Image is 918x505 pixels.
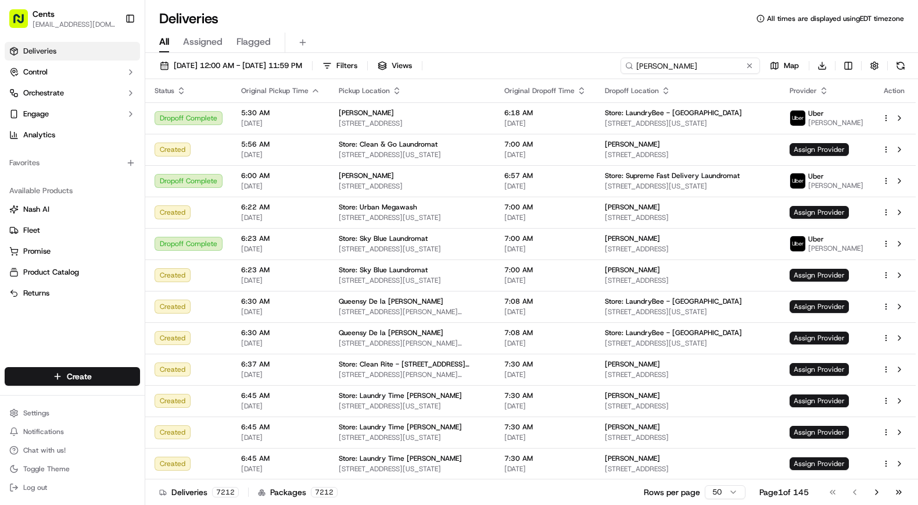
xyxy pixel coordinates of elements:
span: 7:30 AM [504,454,586,463]
span: [DATE] [504,182,586,191]
span: [DATE] [241,119,320,128]
span: Store: LaundryBee - [GEOGRAPHIC_DATA] [605,108,742,118]
img: 1738778727109-b901c2ba-d612-49f7-a14d-d897ce62d23f [24,111,45,131]
span: Orchestrate [23,88,64,98]
span: 7:30 AM [504,422,586,432]
span: Knowledge Base [23,259,89,271]
div: Action [882,86,906,95]
span: [DATE] [504,307,586,316]
div: Past conversations [12,151,78,160]
button: Nash AI [5,200,140,219]
div: 💻 [98,261,107,270]
a: 💻API Documentation [94,255,191,276]
span: [DATE] [504,276,586,285]
span: [DATE] [504,433,586,442]
span: Store: Sky Blue Laundromat [339,265,428,275]
span: [DATE] [504,244,586,254]
span: [STREET_ADDRESS][PERSON_NAME][PERSON_NAME] [339,339,486,348]
span: 6:30 AM [241,297,320,306]
span: Cents [33,8,55,20]
a: Powered byPylon [82,287,141,297]
span: Assign Provider [790,426,849,439]
img: 1736555255976-a54dd68f-1ca7-489b-9aae-adbdc363a1c4 [23,212,33,221]
span: [STREET_ADDRESS] [605,244,771,254]
span: Chat with us! [23,446,66,455]
span: [STREET_ADDRESS][US_STATE] [339,464,486,474]
span: Filters [336,61,357,71]
span: [STREET_ADDRESS][US_STATE] [605,339,771,348]
span: Analytics [23,130,55,140]
span: • [96,211,101,221]
button: Map [765,58,804,74]
span: [STREET_ADDRESS][US_STATE] [339,213,486,222]
span: Toggle Theme [23,464,70,474]
span: Pickup Location [339,86,390,95]
span: [PERSON_NAME] [605,422,660,432]
span: Assign Provider [790,363,849,376]
span: 7:30 AM [504,391,586,400]
span: Store: Clean & Go Laundromat [339,140,438,149]
span: 5:30 AM [241,108,320,118]
span: 7:00 AM [504,140,586,149]
button: Promise [5,242,140,261]
span: [DATE] [241,464,320,474]
span: [STREET_ADDRESS][US_STATE] [339,433,486,442]
span: [DATE] [241,401,320,411]
span: Assign Provider [790,143,849,156]
span: Map [784,61,799,71]
span: Log out [23,483,47,492]
span: 6:45 AM [241,454,320,463]
img: Grace Nketiah [12,169,30,187]
span: [DATE] [504,150,586,159]
p: Welcome 👋 [12,46,211,65]
span: Store: Sky Blue Laundromat [339,234,428,243]
button: Product Catalog [5,263,140,282]
span: Store: Laundry Time [PERSON_NAME] [339,454,462,463]
span: Deliveries [23,46,56,56]
span: [DATE] [504,119,586,128]
span: Notifications [23,427,64,436]
img: 1736555255976-a54dd68f-1ca7-489b-9aae-adbdc363a1c4 [23,180,33,190]
button: Refresh [892,58,909,74]
span: [DATE] [504,401,586,411]
button: Views [372,58,417,74]
span: Uber [808,234,824,244]
button: Returns [5,284,140,303]
span: [STREET_ADDRESS][PERSON_NAME][US_STATE] [339,370,486,379]
div: Packages [258,486,338,498]
a: Nash AI [9,204,135,215]
span: [PERSON_NAME] [605,265,660,275]
button: Filters [317,58,363,74]
span: [STREET_ADDRESS] [605,401,771,411]
span: 6:37 AM [241,360,320,369]
span: Assign Provider [790,457,849,470]
span: Assign Provider [790,206,849,219]
span: [STREET_ADDRESS] [605,370,771,379]
span: Assign Provider [790,394,849,407]
button: Fleet [5,221,140,240]
span: [DATE] [241,244,320,254]
button: Toggle Theme [5,461,140,477]
span: Store: Laundry Time [PERSON_NAME] [339,422,462,432]
button: Orchestrate [5,84,140,102]
span: Flagged [236,35,271,49]
div: 7212 [212,487,239,497]
span: Store: LaundryBee - [GEOGRAPHIC_DATA] [605,297,742,306]
span: [STREET_ADDRESS][US_STATE] [605,119,771,128]
button: Control [5,63,140,81]
span: Assign Provider [790,300,849,313]
div: Deliveries [159,486,239,498]
span: [STREET_ADDRESS][US_STATE] [339,150,486,159]
span: [PERSON_NAME] [808,244,863,253]
span: [DATE] [103,180,127,189]
span: [DATE] [103,211,127,221]
span: [DATE] [504,370,586,379]
span: Store: Clean Rite - [STREET_ADDRESS][PERSON_NAME] [339,360,486,369]
span: [DATE] 12:00 AM - [DATE] 11:59 PM [174,61,302,71]
button: Start new chat [198,114,211,128]
button: Notifications [5,424,140,440]
button: Chat with us! [5,442,140,458]
span: Product Catalog [23,267,79,278]
span: Fleet [23,225,40,236]
div: Page 1 of 145 [759,486,809,498]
